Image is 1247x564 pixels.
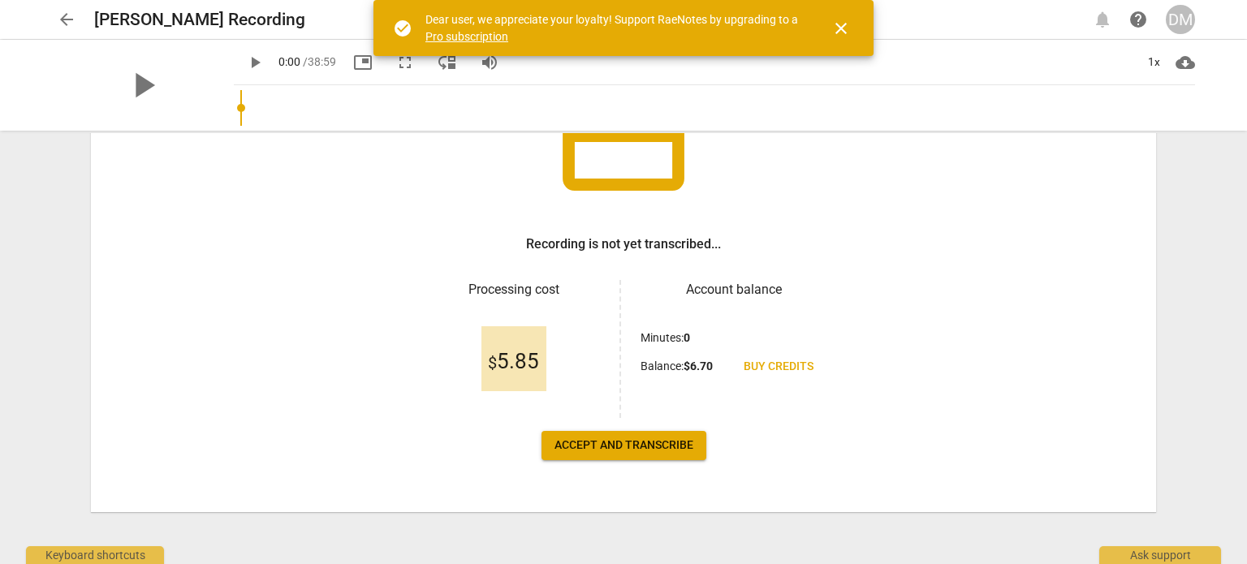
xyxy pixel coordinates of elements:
span: help [1128,10,1148,29]
span: close [831,19,851,38]
span: 5.85 [488,350,539,374]
span: Accept and transcribe [554,437,693,454]
span: fullscreen [395,53,415,72]
a: Pro subscription [425,30,508,43]
p: Balance : [641,358,713,375]
button: DM [1166,5,1195,34]
button: Play [240,48,270,77]
span: volume_up [480,53,499,72]
div: 1x [1138,50,1169,75]
div: Ask support [1099,546,1221,564]
span: arrow_back [57,10,76,29]
h3: Recording is not yet transcribed... [526,235,721,254]
button: Volume [475,48,504,77]
h3: Processing cost [421,280,606,299]
b: 0 [684,331,690,344]
button: Picture in picture [348,48,378,77]
span: 0:00 [278,55,300,68]
b: $ 6.70 [684,359,713,372]
p: Minutes : [641,329,690,347]
span: $ [488,353,497,372]
h2: [PERSON_NAME] Recording [94,10,305,30]
a: Buy credits [731,352,826,381]
button: View player as separate pane [433,48,462,77]
div: Keyboard shortcuts [26,546,164,564]
a: Help [1124,5,1153,34]
h3: Account balance [641,280,826,299]
span: picture_in_picture [353,53,373,72]
span: move_down [438,53,457,72]
button: Close [822,9,861,48]
button: Accept and transcribe [542,431,706,460]
span: play_arrow [245,53,265,72]
span: Buy credits [744,359,813,375]
button: Fullscreen [390,48,420,77]
span: play_arrow [122,64,164,106]
span: check_circle [393,19,412,38]
span: credit_card [550,69,697,215]
div: Dear user, we appreciate your loyalty! Support RaeNotes by upgrading to a [425,11,802,45]
span: / 38:59 [303,55,336,68]
span: cloud_download [1176,53,1195,72]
